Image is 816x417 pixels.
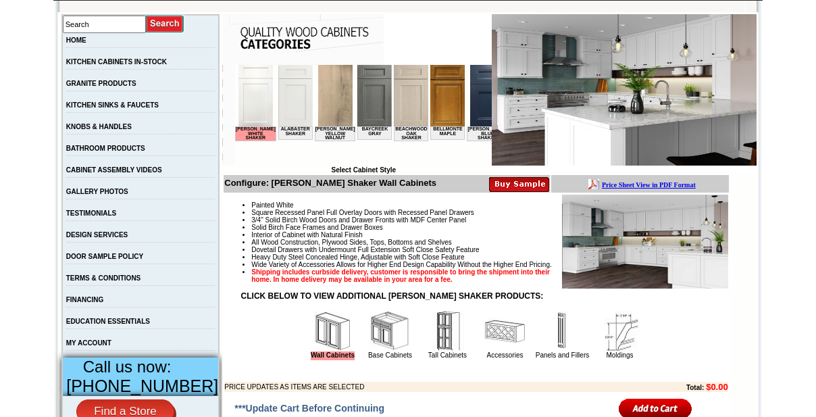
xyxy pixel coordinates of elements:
img: Moldings [599,311,640,351]
a: Wall Cabinets [311,351,355,360]
span: Solid Birch Face Frames and Drawer Boxes [251,224,383,231]
a: TESTIMONIALS [66,210,116,217]
img: Accessories [484,311,525,351]
img: Base Cabinets [369,311,410,351]
strong: Shipping includes curbside delivery, customer is responsible to bring the shipment into their hom... [251,268,550,283]
b: $0.00 [706,382,728,392]
span: Interior of Cabinet with Natural Finish [251,231,363,239]
b: Configure: [PERSON_NAME] Shaker Wall Cabinets [224,178,436,188]
span: Heavy Duty Steel Concealed Hinge, Adjustable with Soft Close Feature [251,253,464,261]
a: KNOBS & HANDLES [66,123,132,130]
a: FINANCING [66,296,104,303]
a: Tall Cabinets [428,351,467,359]
a: EDUCATION ESSENTIALS [66,318,150,325]
span: ***Update Cart Before Continuing [234,403,384,414]
a: Moldings [606,351,633,359]
a: HOME [66,36,86,44]
a: CABINET ASSEMBLY VIDEOS [66,166,162,174]
b: Total: [686,384,704,391]
iframe: Browser incompatible [235,65,492,166]
input: Submit [146,15,184,33]
a: GALLERY PHOTOS [66,188,128,195]
img: Tall Cabinets [427,311,467,351]
span: [PHONE_NUMBER] [66,376,218,395]
td: [PERSON_NAME] Blue Shaker [232,62,273,76]
a: Base Cabinets [368,351,412,359]
a: GRANITE PRODUCTS [66,80,136,87]
a: DESIGN SERVICES [66,231,128,239]
span: Call us now: [83,358,172,376]
span: Dovetail Drawers with Undermount Full Extension Soft Close Safety Feature [251,246,479,253]
strong: CLICK BELOW TO VIEW ADDITIONAL [PERSON_NAME] SHAKER PRODUCTS: [241,291,544,301]
a: Panels and Fillers [536,351,589,359]
span: Square Recessed Panel Full Overlay Doors with Recessed Panel Drawers [251,209,474,216]
img: Panels and Fillers [542,311,582,351]
b: Select Cabinet Style [331,166,396,174]
a: TERMS & CONDITIONS [66,274,141,282]
img: Wall Cabinets [312,311,353,351]
a: Price Sheet View in PDF Format [16,2,109,14]
span: Wide Variety of Accessories Allows for Higher End Design Capability Without the Higher End Pricing. [251,261,551,268]
span: Painted White [251,201,293,209]
span: 3/4" Solid Birch Wood Doors and Drawer Fronts with MDF Center Panel [251,216,466,224]
a: MY ACCOUNT [66,339,111,347]
a: DOOR SAMPLE POLICY [66,253,143,260]
b: Price Sheet View in PDF Format [16,5,109,13]
a: KITCHEN SINKS & FAUCETS [66,101,159,109]
img: Product Image [562,195,728,289]
a: BATHROOM PRODUCTS [66,145,145,152]
a: KITCHEN CABINETS IN-STOCK [66,58,167,66]
span: All Wood Construction, Plywood Sides, Tops, Bottoms and Shelves [251,239,451,246]
td: PRICE UPDATES AS ITEMS ARE SELECTED [224,382,612,392]
img: Ashton White Shaker [492,14,757,166]
img: pdf.png [2,3,13,14]
a: Accessories [487,351,524,359]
